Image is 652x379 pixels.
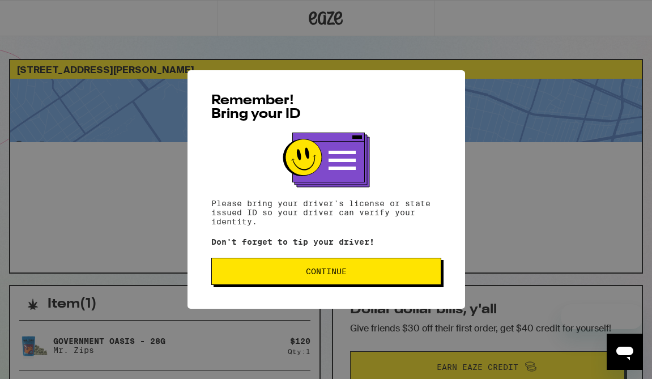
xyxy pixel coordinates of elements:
button: Continue [211,258,441,285]
p: Don't forget to tip your driver! [211,237,441,246]
iframe: Button to launch messaging window [607,334,643,370]
p: Please bring your driver's license or state issued ID so your driver can verify your identity. [211,199,441,226]
span: Continue [306,267,347,275]
iframe: Message from company [561,304,643,329]
span: Remember! Bring your ID [211,94,301,121]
